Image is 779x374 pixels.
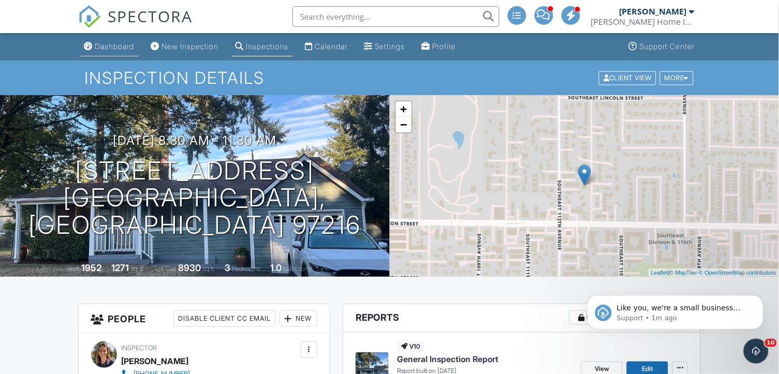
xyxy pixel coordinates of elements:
iframe: Intercom live chat [744,339,769,364]
a: Support Center [625,37,699,56]
a: Settings [360,37,409,56]
h3: People [79,304,330,334]
div: 1.0 [271,262,282,273]
a: © MapTiler [670,270,698,276]
span: Inspector [122,344,157,352]
div: 1271 [111,262,129,273]
div: Inspections [246,42,289,51]
div: Client View [599,71,656,85]
a: Zoom out [396,117,411,132]
div: Support Center [640,42,695,51]
div: | [649,268,779,277]
div: More [660,71,694,85]
a: Calendar [301,37,352,56]
img: The Best Home Inspection Software - Spectora [78,5,101,28]
span: 10 [765,339,777,347]
a: New Inspection [147,37,223,56]
a: Dashboard [80,37,139,56]
div: 1952 [81,262,101,273]
input: Search everything... [292,6,499,27]
a: Client View [598,73,659,81]
div: [PERSON_NAME] [620,6,687,17]
iframe: Intercom notifications message [572,274,779,346]
div: Dashboard [95,42,135,51]
span: Built [68,265,80,273]
span: bathrooms [284,265,313,273]
div: [PERSON_NAME] [122,353,189,369]
a: Leaflet [651,270,668,276]
a: Inspections [231,37,293,56]
h1: Inspection Details [84,69,694,87]
span: sq.ft. [202,265,215,273]
div: Disable Client CC Email [173,310,275,327]
div: Profile [433,42,456,51]
a: Profile [418,37,460,56]
div: New [280,310,317,327]
a: © OpenStreetMap contributors [699,270,776,276]
span: SPECTORA [108,5,193,27]
a: Zoom in [396,101,411,117]
span: Lot Size [155,265,177,273]
div: 8930 [178,262,201,273]
p: Message from Support, sent 1m ago [45,40,179,49]
span: bedrooms [232,265,261,273]
span: sq. ft. [130,265,145,273]
div: Murphy Home Inspection [591,17,695,27]
h3: [DATE] 8:30 am - 11:30 am [113,133,276,147]
div: New Inspection [162,42,219,51]
span: Like you, we're a small business that relies on reviews to grow. If you have a few minutes, we'd ... [45,30,177,89]
div: 3 [225,262,231,273]
h1: [STREET_ADDRESS] [GEOGRAPHIC_DATA], [GEOGRAPHIC_DATA] 97216 [17,157,373,239]
div: Settings [375,42,405,51]
div: Calendar [315,42,348,51]
a: SPECTORA [78,14,193,36]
